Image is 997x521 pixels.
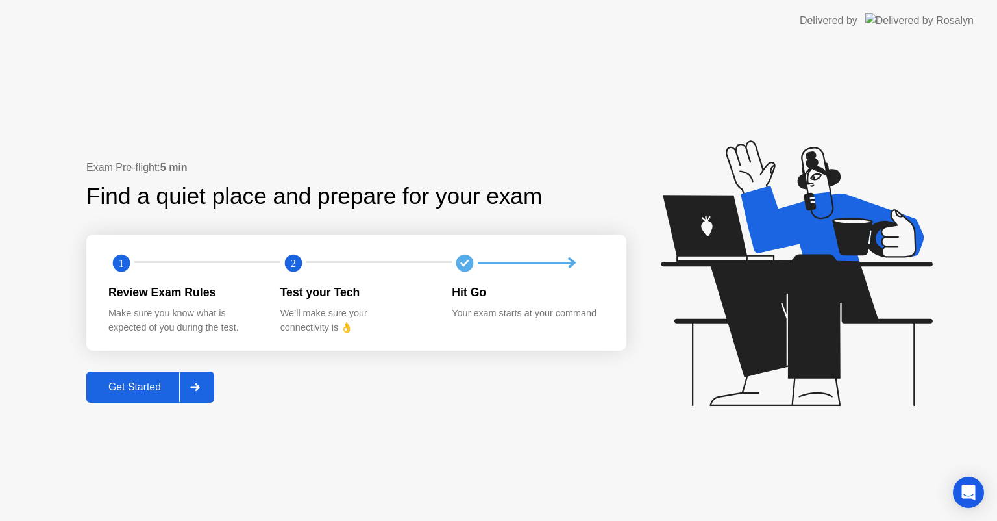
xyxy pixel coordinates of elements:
button: Get Started [86,372,214,403]
div: We’ll make sure your connectivity is 👌 [280,307,432,335]
div: Find a quiet place and prepare for your exam [86,179,544,214]
div: Hit Go [452,284,603,301]
div: Test your Tech [280,284,432,301]
div: Get Started [90,381,179,393]
div: Open Intercom Messenger [953,477,984,508]
text: 1 [119,257,124,270]
text: 2 [291,257,296,270]
img: Delivered by Rosalyn [865,13,974,28]
div: Exam Pre-flight: [86,160,626,175]
b: 5 min [160,162,188,173]
div: Review Exam Rules [108,284,260,301]
div: Make sure you know what is expected of you during the test. [108,307,260,335]
div: Your exam starts at your command [452,307,603,321]
div: Delivered by [800,13,857,29]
